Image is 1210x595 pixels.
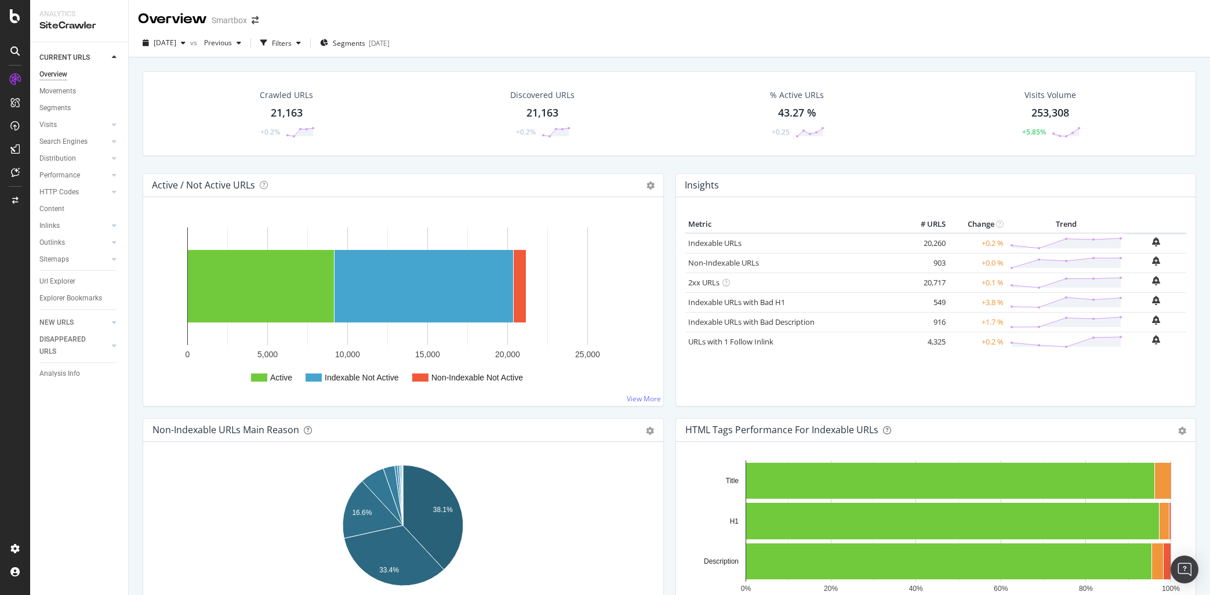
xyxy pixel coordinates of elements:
div: % Active URLs [770,89,824,101]
a: Overview [39,68,120,81]
div: Url Explorer [39,275,75,288]
div: Segments [39,102,71,114]
text: 25,000 [575,350,600,359]
span: Segments [333,38,365,48]
div: gear [1178,427,1186,435]
text: 0 [186,350,190,359]
div: Distribution [39,153,76,165]
a: Non-Indexable URLs [688,257,759,268]
text: 20% [824,585,838,593]
button: [DATE] [138,34,190,52]
a: Inlinks [39,220,108,232]
div: Non-Indexable URLs Main Reason [152,424,299,436]
div: NEW URLS [39,317,74,329]
th: Metric [685,216,903,233]
text: Indexable Not Active [325,373,399,382]
td: +1.7 % [949,312,1006,332]
div: Inlinks [39,220,60,232]
text: Title [725,477,739,485]
div: +5.85% [1022,127,1046,137]
div: Visits Volume [1024,89,1076,101]
a: DISAPPEARED URLS [39,333,108,358]
text: 20,000 [495,350,520,359]
a: Content [39,203,120,215]
text: 15,000 [415,350,440,359]
div: Open Intercom Messenger [1171,556,1198,583]
h4: Active / Not Active URLs [152,177,255,193]
td: 549 [902,292,949,312]
th: # URLS [902,216,949,233]
div: A chart. [685,460,1186,595]
div: Smartbox [212,14,247,26]
div: bell-plus [1152,256,1160,266]
div: bell-plus [1152,315,1160,325]
text: 40% [909,585,922,593]
a: NEW URLS [39,317,108,329]
div: 21,163 [526,106,558,121]
a: Distribution [39,153,108,165]
i: Options [646,182,655,190]
span: Previous [199,38,232,48]
a: Explorer Bookmarks [39,292,120,304]
td: +3.8 % [949,292,1006,312]
button: Filters [256,34,306,52]
div: CURRENT URLS [39,52,90,64]
text: 33.4% [379,566,399,574]
text: Description [703,557,738,565]
div: 253,308 [1031,106,1069,121]
a: Segments [39,102,120,114]
svg: A chart. [152,460,653,595]
div: Content [39,203,64,215]
h4: Insights [685,177,719,193]
div: Search Engines [39,136,88,148]
td: 903 [902,253,949,273]
a: CURRENT URLS [39,52,108,64]
text: 80% [1078,585,1092,593]
a: Indexable URLs [688,238,742,248]
a: Movements [39,85,120,97]
div: Outlinks [39,237,65,249]
div: bell-plus [1152,335,1160,344]
div: Analytics [39,9,119,19]
span: 2025 Sep. 15th [154,38,176,48]
div: HTTP Codes [39,186,79,198]
th: Change [949,216,1006,233]
td: +0.2 % [949,332,1006,351]
div: Visits [39,119,57,131]
text: 0% [740,585,751,593]
text: 60% [994,585,1008,593]
div: SiteCrawler [39,19,119,32]
text: 38.1% [433,506,453,514]
text: H1 [729,517,739,525]
div: [DATE] [369,38,390,48]
div: Explorer Bookmarks [39,292,102,304]
div: Discovered URLs [510,89,575,101]
div: arrow-right-arrow-left [252,16,259,24]
text: 16.6% [352,509,372,517]
a: Indexable URLs with Bad H1 [688,297,785,307]
div: 43.27 % [778,106,816,121]
a: Indexable URLs with Bad Description [688,317,815,327]
button: Segments[DATE] [315,34,394,52]
a: Outlinks [39,237,108,249]
div: A chart. [152,216,653,397]
div: Overview [39,68,67,81]
text: 5,000 [257,350,278,359]
text: Non-Indexable Not Active [431,373,523,382]
a: Search Engines [39,136,108,148]
div: Analysis Info [39,368,80,380]
div: +0.2% [516,127,536,137]
a: Performance [39,169,108,182]
div: +0.25 [772,127,790,137]
div: DISAPPEARED URLS [39,333,98,358]
a: View More [627,394,661,404]
a: Url Explorer [39,275,120,288]
span: vs [190,38,199,48]
td: +0.1 % [949,273,1006,292]
td: 20,260 [902,233,949,253]
div: bell-plus [1152,276,1160,285]
td: 4,325 [902,332,949,351]
text: 10,000 [335,350,360,359]
div: Overview [138,9,207,29]
a: Visits [39,119,108,131]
